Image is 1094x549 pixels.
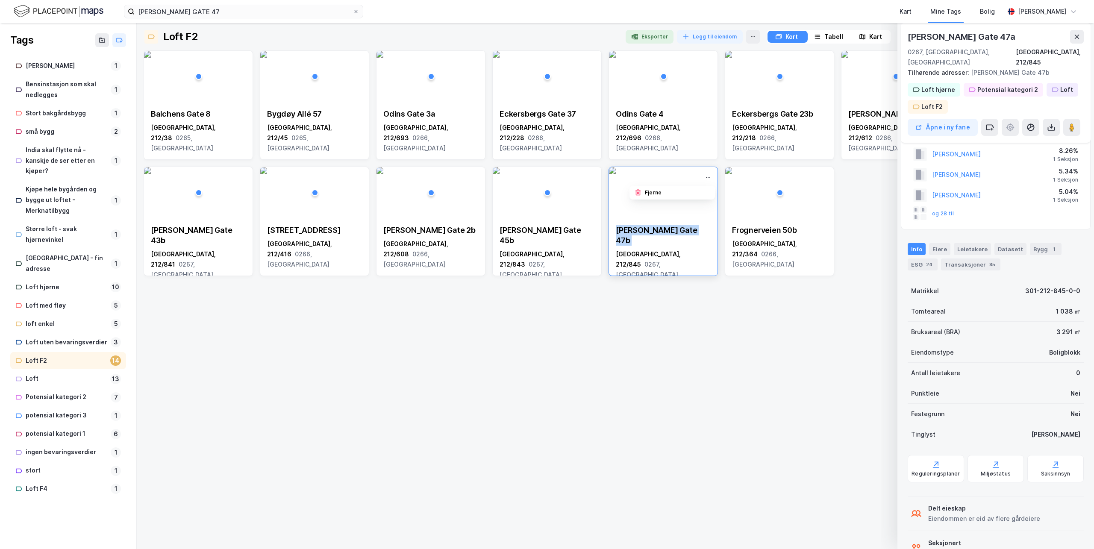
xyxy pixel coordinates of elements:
a: Loft uten bevaringsverdier3 [10,334,126,351]
div: 8.26% [1053,146,1078,156]
div: 14 [110,355,121,366]
div: Fjerne [645,189,662,196]
iframe: Chat Widget [1051,508,1094,549]
img: logo.f888ab2527a4732fd821a326f86c7f29.svg [14,4,103,19]
div: Loft hjørne [26,282,107,293]
div: [GEOGRAPHIC_DATA], 212/45 [267,123,362,153]
span: 0266, [GEOGRAPHIC_DATA] [848,134,911,152]
div: Loft F2 [163,30,197,44]
div: Balchens Gate 8 [151,109,246,119]
div: Miljøstatus [981,470,1011,477]
span: 0266, [GEOGRAPHIC_DATA] [383,134,446,152]
img: 256x120 [493,167,500,174]
div: Reguleringsplaner [912,470,960,477]
div: [GEOGRAPHIC_DATA], 212/843 [500,249,594,280]
div: Punktleie [911,388,939,399]
div: 0267, [GEOGRAPHIC_DATA], [GEOGRAPHIC_DATA] [908,47,1016,68]
img: 256x120 [841,51,848,58]
div: ingen bevaringsverdier [26,447,107,458]
div: [GEOGRAPHIC_DATA], 212/228 [500,123,594,153]
span: 0266, [GEOGRAPHIC_DATA] [616,134,678,152]
div: [PERSON_NAME] Gate 45b [500,225,594,246]
div: [PERSON_NAME] Gate 47b [616,225,711,246]
div: 1 [111,466,121,476]
div: 10 [110,282,121,292]
img: 256x120 [725,51,732,58]
div: [PERSON_NAME] Gate 2b [383,225,478,235]
div: Leietakere [954,243,991,255]
a: Bensinstasjon som skal nedlegges1 [10,76,126,104]
div: Nei [1070,388,1080,399]
div: Bygg [1030,243,1062,255]
div: 1 [111,447,121,458]
img: 256x120 [609,167,616,174]
a: ingen bevaringsverdier1 [10,443,126,461]
a: Kjøpe hele bygården og bygge ut loftet - Merknatilbygg1 [10,181,126,220]
div: [PERSON_NAME] [26,61,107,71]
div: 5 [111,300,121,311]
div: 1 038 ㎡ [1056,306,1080,317]
div: 1 Seksjon [1053,156,1078,163]
span: 0267, [GEOGRAPHIC_DATA] [151,261,213,278]
a: Potensial kategori 27 [10,388,126,406]
a: potensial kategori 31 [10,407,126,424]
img: 256x120 [144,51,151,58]
div: Matrikkel [911,286,939,296]
a: Større loft - svak hjørnevinkel1 [10,220,126,249]
span: 0265, [GEOGRAPHIC_DATA] [267,134,329,152]
a: Loft hjørne10 [10,279,126,296]
div: loft enkel [26,319,107,329]
div: Tabell [824,32,843,42]
a: loft enkel5 [10,315,126,333]
div: 1 [111,61,121,71]
div: [PERSON_NAME] [1031,429,1080,440]
div: Datasett [994,243,1026,255]
div: Loft F2 [921,102,943,112]
div: 3 291 ㎡ [1056,327,1080,337]
div: 1 [111,484,121,494]
input: Søk på adresse, matrikkel, gårdeiere, leietakere eller personer [135,5,353,18]
div: Saksinnsyn [1041,470,1070,477]
div: India skal flytte nå - kanskje de ser etter en kjøper? [26,145,107,177]
div: Eckersbergs Gate 23b [732,109,827,119]
div: Kart [869,32,882,42]
div: 5 [111,319,121,329]
span: Tilhørende adresser: [908,69,971,76]
div: 1 [111,195,121,206]
img: 256x120 [376,167,383,174]
span: 0265, [GEOGRAPHIC_DATA] [151,134,213,152]
div: [PERSON_NAME] Gate 7 [848,109,943,119]
div: potensial kategori 3 [26,410,107,421]
div: [PERSON_NAME] Gate 47a [908,30,1017,44]
div: 0 [1076,368,1080,378]
div: Eiere [929,243,950,255]
div: 1 [111,229,121,240]
div: Antall leietakere [911,368,960,378]
div: 1 Seksjon [1053,176,1078,183]
div: 301-212-845-0-0 [1025,286,1080,296]
div: 3 [111,337,121,347]
div: [GEOGRAPHIC_DATA], 212/845 [1016,47,1084,68]
div: [GEOGRAPHIC_DATA], 212/608 [383,239,478,270]
div: Festegrunn [911,409,944,419]
div: Større loft - svak hjørnevinkel [26,224,107,245]
div: Potensial kategori 2 [26,392,107,402]
a: [GEOGRAPHIC_DATA] - fin adresse1 [10,250,126,278]
div: Bolig [980,6,995,17]
div: Stort bakgårdsbygg [26,108,107,119]
div: [GEOGRAPHIC_DATA], 212/218 [732,123,827,153]
div: ESG [908,258,938,270]
div: [GEOGRAPHIC_DATA], 212/841 [151,249,246,280]
div: 1 Seksjon [1053,197,1078,203]
button: Eksporter [626,30,673,44]
span: 0266, [GEOGRAPHIC_DATA] [732,250,794,268]
a: potensial kategori 16 [10,425,126,443]
img: 256x120 [493,51,500,58]
div: Tomteareal [911,306,945,317]
div: Loft med fløy [26,300,107,311]
div: 1 [111,258,121,269]
img: 256x120 [260,167,267,174]
div: [PERSON_NAME] [1018,6,1067,17]
div: 1 [111,411,121,421]
span: 0267, [GEOGRAPHIC_DATA] [616,261,678,278]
